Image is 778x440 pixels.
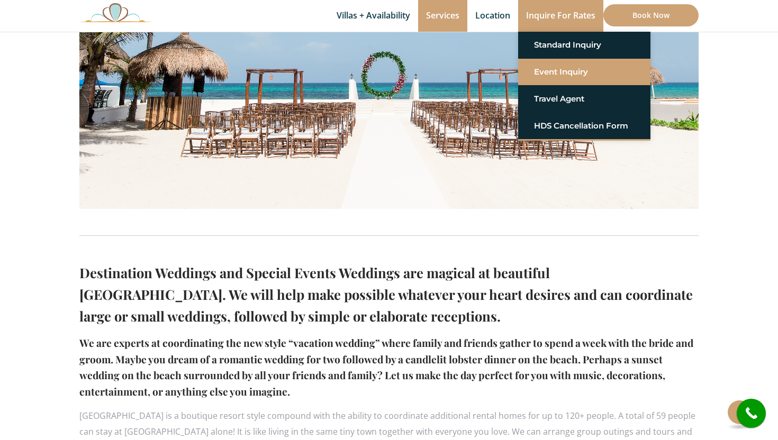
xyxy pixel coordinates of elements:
[534,89,635,108] a: Travel Agent
[534,116,635,135] a: HDS Cancellation Form
[534,62,635,81] a: Event Inquiry
[79,3,151,22] img: Awesome Logo
[739,401,763,425] i: call
[79,335,699,400] h4: We are experts at coordinating the new style “vacation wedding” where family and friends gather t...
[79,262,699,327] h2: Destination Weddings and Special Events Weddings are magical at beautiful [GEOGRAPHIC_DATA]. We w...
[534,35,635,54] a: Standard Inquiry
[737,399,766,428] a: call
[603,4,699,26] a: Book Now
